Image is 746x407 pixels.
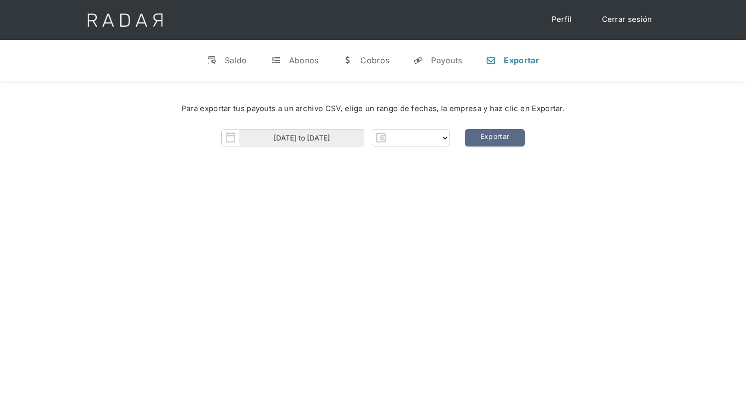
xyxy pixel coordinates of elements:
[225,55,247,65] div: Saldo
[486,55,496,65] div: n
[542,10,582,29] a: Perfil
[360,55,389,65] div: Cobros
[592,10,662,29] a: Cerrar sesión
[30,103,716,115] div: Para exportar tus payouts a un archivo CSV, elige un rango de fechas, la empresa y haz clic en Ex...
[221,129,450,146] form: Form
[271,55,281,65] div: t
[465,129,525,146] a: Exportar
[342,55,352,65] div: w
[207,55,217,65] div: v
[504,55,539,65] div: Exportar
[413,55,423,65] div: y
[431,55,462,65] div: Payouts
[289,55,319,65] div: Abonos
